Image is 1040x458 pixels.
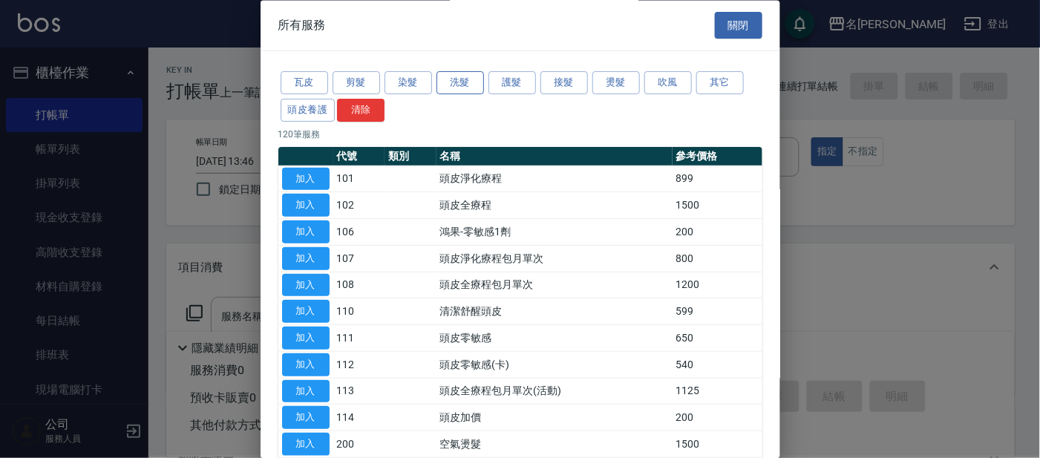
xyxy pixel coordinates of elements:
[673,272,762,299] td: 1200
[333,246,385,272] td: 107
[282,407,330,430] button: 加入
[385,72,432,95] button: 染髮
[436,246,673,272] td: 頭皮淨化療程包月單次
[333,298,385,325] td: 110
[282,247,330,270] button: 加入
[333,325,385,352] td: 111
[281,99,336,122] button: 頭皮養護
[673,192,762,219] td: 1500
[333,431,385,458] td: 200
[644,72,692,95] button: 吹風
[673,219,762,246] td: 200
[282,221,330,244] button: 加入
[673,405,762,431] td: 200
[673,379,762,405] td: 1125
[282,380,330,403] button: 加入
[673,352,762,379] td: 540
[282,327,330,350] button: 加入
[282,353,330,376] button: 加入
[436,431,673,458] td: 空氣燙髮
[436,192,673,219] td: 頭皮全療程
[436,166,673,193] td: 頭皮淨化療程
[696,72,744,95] button: 其它
[385,147,436,166] th: 類別
[337,99,385,122] button: 清除
[673,166,762,193] td: 899
[673,325,762,352] td: 650
[278,18,326,33] span: 所有服務
[282,434,330,457] button: 加入
[333,147,385,166] th: 代號
[333,192,385,219] td: 102
[436,352,673,379] td: 頭皮零敏感(卡)
[278,128,762,141] p: 120 筆服務
[282,301,330,324] button: 加入
[333,272,385,299] td: 108
[333,352,385,379] td: 112
[436,72,484,95] button: 洗髮
[488,72,536,95] button: 護髮
[673,147,762,166] th: 參考價格
[282,194,330,217] button: 加入
[333,379,385,405] td: 113
[436,298,673,325] td: 清潔舒醒頭皮
[333,405,385,431] td: 114
[281,72,328,95] button: 瓦皮
[592,72,640,95] button: 燙髮
[282,168,330,191] button: 加入
[436,272,673,299] td: 頭皮全療程包月單次
[673,431,762,458] td: 1500
[282,274,330,297] button: 加入
[673,298,762,325] td: 599
[333,72,380,95] button: 剪髮
[436,379,673,405] td: 頭皮全療程包月單次(活動)
[673,246,762,272] td: 800
[436,219,673,246] td: 鴻果-零敏感1劑
[436,405,673,431] td: 頭皮加價
[540,72,588,95] button: 接髮
[436,325,673,352] td: 頭皮零敏感
[333,219,385,246] td: 106
[333,166,385,193] td: 101
[715,12,762,39] button: 關閉
[436,147,673,166] th: 名稱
